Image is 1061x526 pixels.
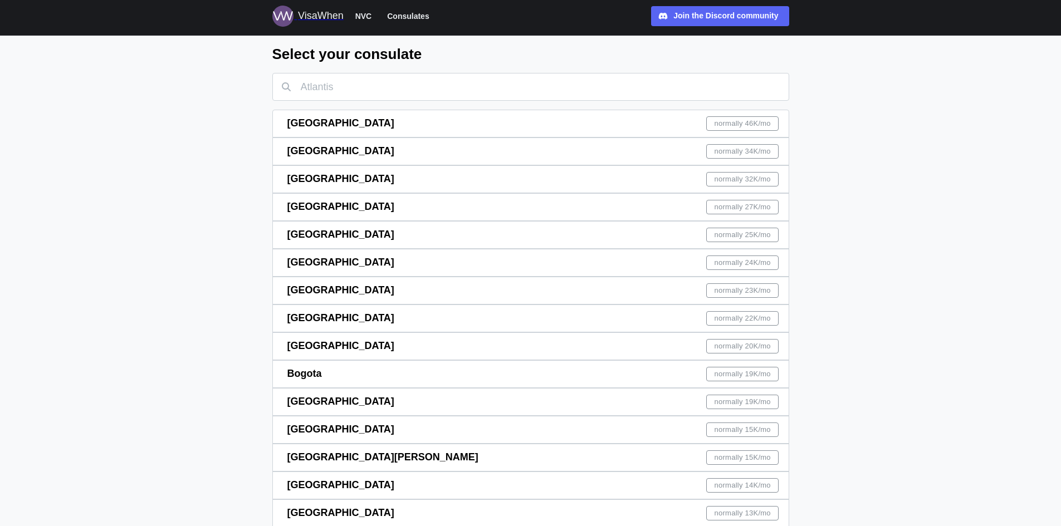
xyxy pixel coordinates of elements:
[387,9,429,23] span: Consulates
[350,9,377,23] button: NVC
[287,117,394,129] span: [GEOGRAPHIC_DATA]
[287,145,394,156] span: [GEOGRAPHIC_DATA]
[673,10,778,22] div: Join the Discord community
[715,117,771,130] span: normally 46K /mo
[287,368,322,379] span: Bogota
[287,312,394,323] span: [GEOGRAPHIC_DATA]
[272,110,789,137] a: [GEOGRAPHIC_DATA]normally 46K/mo
[287,229,394,240] span: [GEOGRAPHIC_DATA]
[272,6,294,27] img: Logo for VisaWhen
[715,200,771,214] span: normally 27K /mo
[272,6,344,27] a: Logo for VisaWhen VisaWhen
[272,471,789,499] a: [GEOGRAPHIC_DATA]normally 14K/mo
[272,193,789,221] a: [GEOGRAPHIC_DATA]normally 27K/mo
[287,340,394,351] span: [GEOGRAPHIC_DATA]
[715,145,771,158] span: normally 34K /mo
[272,388,789,416] a: [GEOGRAPHIC_DATA]normally 19K/mo
[287,507,394,518] span: [GEOGRAPHIC_DATA]
[651,6,789,26] a: Join the Discord community
[355,9,372,23] span: NVC
[272,221,789,249] a: [GEOGRAPHIC_DATA]normally 25K/mo
[715,312,771,325] span: normally 22K /mo
[715,507,771,520] span: normally 13K /mo
[272,45,789,64] h2: Select your consulate
[287,424,394,435] span: [GEOGRAPHIC_DATA]
[272,249,789,277] a: [GEOGRAPHIC_DATA]normally 24K/mo
[272,165,789,193] a: [GEOGRAPHIC_DATA]normally 32K/mo
[287,257,394,268] span: [GEOGRAPHIC_DATA]
[715,284,771,297] span: normally 23K /mo
[287,451,478,463] span: [GEOGRAPHIC_DATA][PERSON_NAME]
[272,444,789,471] a: [GEOGRAPHIC_DATA][PERSON_NAME]normally 15K/mo
[272,332,789,360] a: [GEOGRAPHIC_DATA]normally 20K/mo
[715,173,771,186] span: normally 32K /mo
[287,201,394,212] span: [GEOGRAPHIC_DATA]
[298,8,344,24] div: VisaWhen
[715,423,771,436] span: normally 15K /mo
[287,396,394,407] span: [GEOGRAPHIC_DATA]
[272,304,789,332] a: [GEOGRAPHIC_DATA]normally 22K/mo
[715,367,771,381] span: normally 19K /mo
[715,395,771,409] span: normally 19K /mo
[287,173,394,184] span: [GEOGRAPHIC_DATA]
[715,479,771,492] span: normally 14K /mo
[715,451,771,464] span: normally 15K /mo
[287,479,394,490] span: [GEOGRAPHIC_DATA]
[715,340,771,353] span: normally 20K /mo
[715,228,771,242] span: normally 25K /mo
[272,73,789,101] input: Atlantis
[272,416,789,444] a: [GEOGRAPHIC_DATA]normally 15K/mo
[272,277,789,304] a: [GEOGRAPHIC_DATA]normally 23K/mo
[272,137,789,165] a: [GEOGRAPHIC_DATA]normally 34K/mo
[287,284,394,296] span: [GEOGRAPHIC_DATA]
[272,360,789,388] a: Bogotanormally 19K/mo
[382,9,434,23] button: Consulates
[715,256,771,269] span: normally 24K /mo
